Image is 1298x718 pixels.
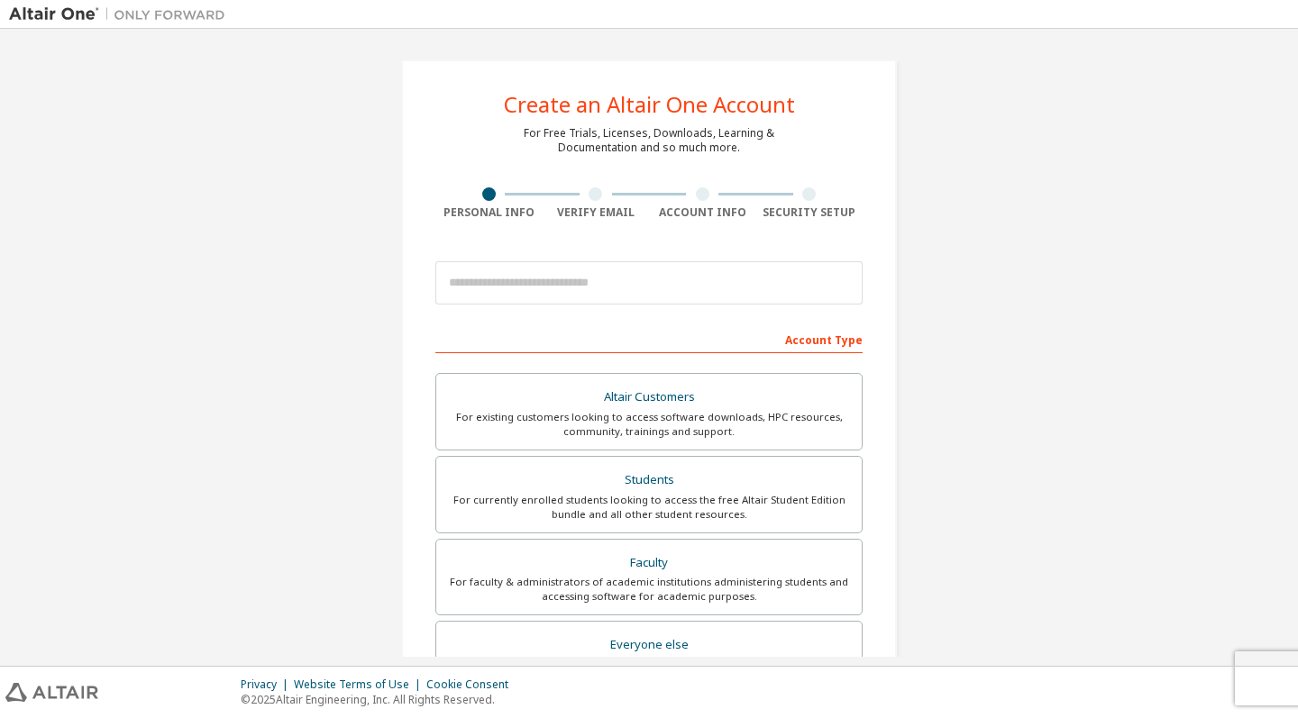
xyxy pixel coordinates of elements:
div: For faculty & administrators of academic institutions administering students and accessing softwa... [447,575,851,604]
div: Create an Altair One Account [504,94,795,115]
div: Students [447,468,851,493]
div: Cookie Consent [426,677,519,692]
div: Website Terms of Use [294,677,426,692]
div: Account Type [435,324,863,353]
img: Altair One [9,5,234,23]
img: altair_logo.svg [5,683,98,702]
div: Verify Email [543,205,650,220]
div: Account Info [649,205,756,220]
div: For currently enrolled students looking to access the free Altair Student Edition bundle and all ... [447,493,851,522]
p: © 2025 Altair Engineering, Inc. All Rights Reserved. [241,692,519,707]
div: Security Setup [756,205,864,220]
div: Faculty [447,550,851,576]
div: Altair Customers [447,385,851,410]
div: Everyone else [447,632,851,658]
div: For existing customers looking to access software downloads, HPC resources, community, trainings ... [447,410,851,439]
div: Personal Info [435,205,543,220]
div: For Free Trials, Licenses, Downloads, Learning & Documentation and so much more. [524,126,774,155]
div: Privacy [241,677,294,692]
